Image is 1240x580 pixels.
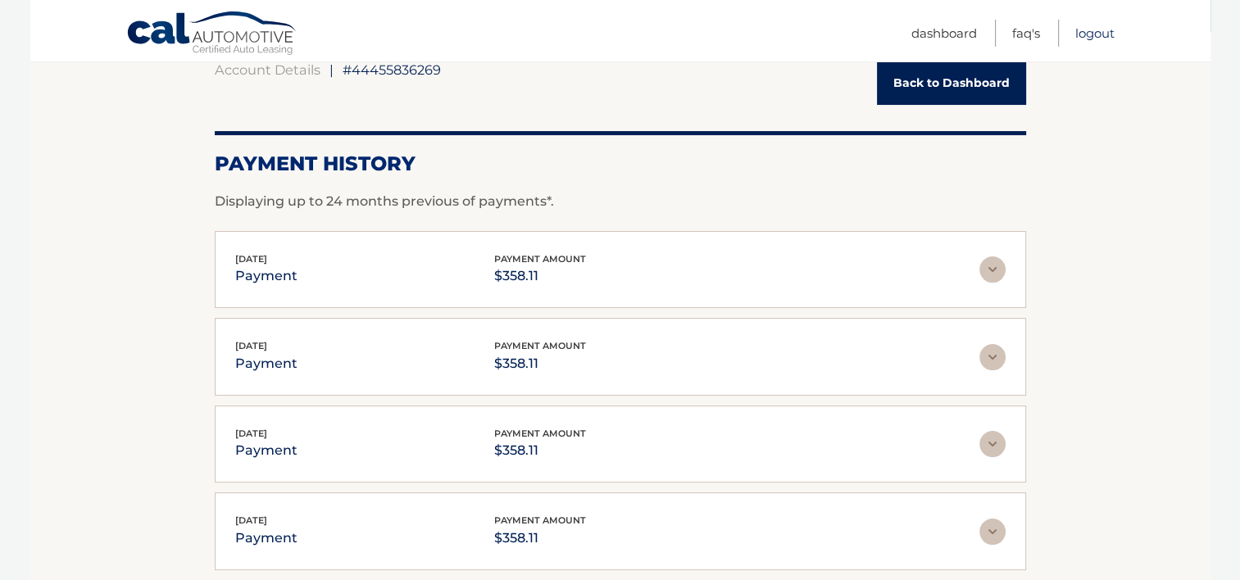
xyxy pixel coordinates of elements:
img: accordion-rest.svg [979,431,1006,457]
p: payment [235,439,298,462]
span: payment amount [494,514,586,526]
a: Logout [1075,20,1115,47]
img: accordion-rest.svg [979,519,1006,545]
p: payment [235,265,298,288]
img: accordion-rest.svg [979,344,1006,370]
span: | [329,61,334,78]
h2: Payment History [215,152,1026,176]
p: $358.11 [494,527,586,550]
p: $358.11 [494,352,586,375]
a: Account Details [215,61,320,78]
img: accordion-rest.svg [979,256,1006,283]
a: FAQ's [1012,20,1040,47]
span: payment amount [494,428,586,439]
span: payment amount [494,340,586,351]
a: Cal Automotive [126,11,298,58]
a: Dashboard [911,20,977,47]
p: Displaying up to 24 months previous of payments*. [215,192,1026,211]
span: payment amount [494,253,586,265]
p: payment [235,527,298,550]
p: $358.11 [494,265,586,288]
a: Back to Dashboard [877,61,1026,105]
p: payment [235,352,298,375]
span: [DATE] [235,253,267,265]
span: #44455836269 [343,61,441,78]
span: [DATE] [235,340,267,351]
p: $358.11 [494,439,586,462]
span: [DATE] [235,514,267,526]
span: [DATE] [235,428,267,439]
